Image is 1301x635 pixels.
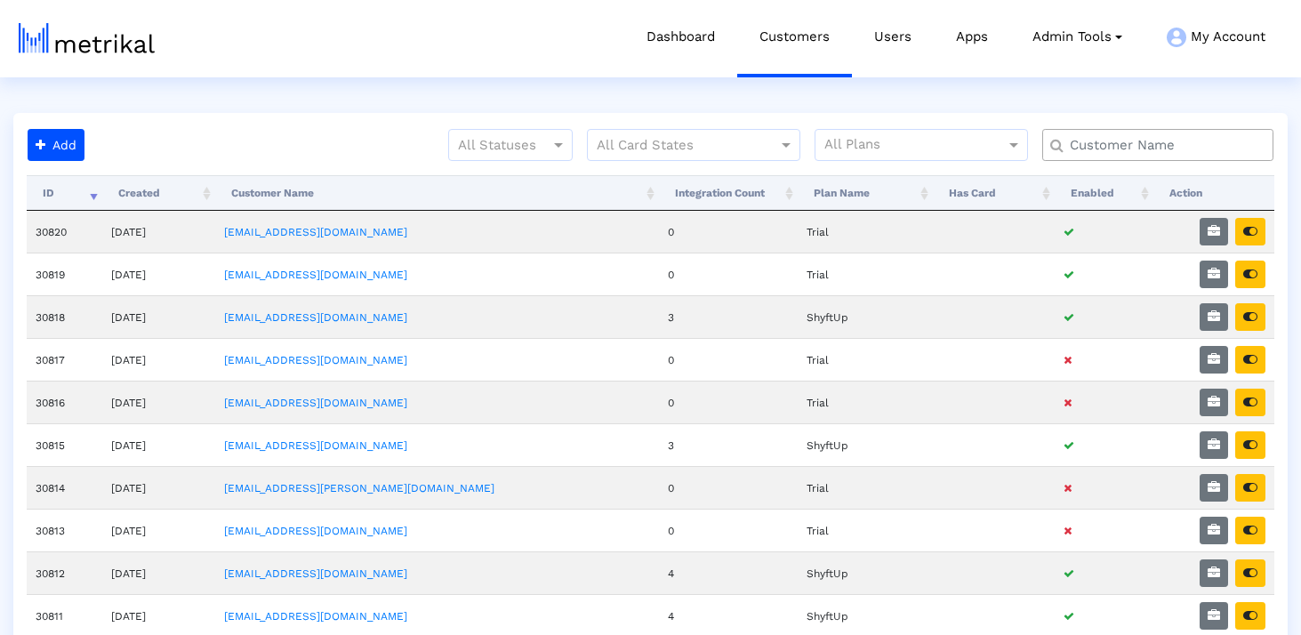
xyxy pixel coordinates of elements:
td: 0 [659,466,798,509]
th: Created: activate to sort column ascending [102,175,216,211]
td: [DATE] [102,509,216,551]
th: Action [1153,175,1274,211]
td: 30813 [27,509,102,551]
td: ShyftUp [798,295,933,338]
a: [EMAIL_ADDRESS][DOMAIN_NAME] [224,397,407,409]
td: Trial [798,253,933,295]
td: 30816 [27,381,102,423]
td: [DATE] [102,423,216,466]
td: 30820 [27,211,102,253]
td: 0 [659,381,798,423]
a: [EMAIL_ADDRESS][DOMAIN_NAME] [224,525,407,537]
td: 3 [659,295,798,338]
td: 0 [659,253,798,295]
td: 30812 [27,551,102,594]
td: Trial [798,211,933,253]
td: Trial [798,338,933,381]
a: [EMAIL_ADDRESS][DOMAIN_NAME] [224,311,407,324]
a: [EMAIL_ADDRESS][DOMAIN_NAME] [224,269,407,281]
td: 0 [659,509,798,551]
td: ShyftUp [798,551,933,594]
td: [DATE] [102,295,216,338]
td: [DATE] [102,551,216,594]
a: [EMAIL_ADDRESS][PERSON_NAME][DOMAIN_NAME] [224,482,494,494]
a: [EMAIL_ADDRESS][DOMAIN_NAME] [224,610,407,623]
a: [EMAIL_ADDRESS][DOMAIN_NAME] [224,567,407,580]
td: [DATE] [102,211,216,253]
td: ShyftUp [798,423,933,466]
td: Trial [798,509,933,551]
input: Customer Name [1057,136,1266,155]
td: Trial [798,381,933,423]
th: Integration Count: activate to sort column ascending [659,175,798,211]
td: 3 [659,423,798,466]
td: 4 [659,551,798,594]
button: Add [28,129,84,161]
td: 30818 [27,295,102,338]
td: [DATE] [102,253,216,295]
th: ID: activate to sort column ascending [27,175,102,211]
td: 0 [659,338,798,381]
a: [EMAIL_ADDRESS][DOMAIN_NAME] [224,354,407,366]
a: [EMAIL_ADDRESS][DOMAIN_NAME] [224,226,407,238]
td: 30814 [27,466,102,509]
td: [DATE] [102,381,216,423]
th: Enabled: activate to sort column ascending [1055,175,1153,211]
td: 30819 [27,253,102,295]
a: [EMAIL_ADDRESS][DOMAIN_NAME] [224,439,407,452]
th: Has Card: activate to sort column ascending [933,175,1055,211]
th: Plan Name: activate to sort column ascending [798,175,933,211]
td: Trial [798,466,933,509]
input: All Card States [597,134,759,157]
td: 30815 [27,423,102,466]
img: metrical-logo-light.png [19,23,155,53]
td: [DATE] [102,338,216,381]
td: 0 [659,211,798,253]
td: 30817 [27,338,102,381]
img: my-account-menu-icon.png [1167,28,1186,47]
input: All Plans [824,134,1008,157]
td: [DATE] [102,466,216,509]
th: Customer Name: activate to sort column ascending [215,175,658,211]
